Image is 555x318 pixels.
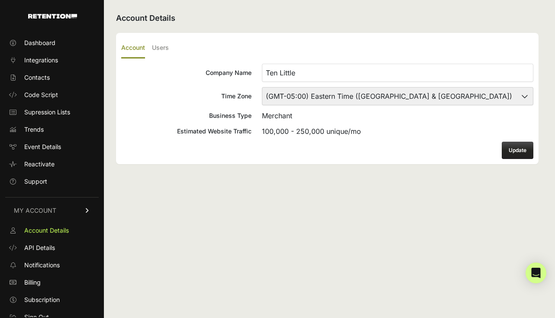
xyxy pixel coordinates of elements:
[5,140,99,154] a: Event Details
[262,87,533,105] select: Time Zone
[24,39,55,47] span: Dashboard
[5,105,99,119] a: Supression Lists
[262,64,533,82] input: Company Name
[28,14,77,19] img: Retention.com
[121,38,145,58] label: Account
[526,263,546,283] div: Open Intercom Messenger
[24,261,60,269] span: Notifications
[24,243,55,252] span: API Details
[121,92,252,101] div: Time Zone
[262,126,533,136] div: 100,000 - 250,000 unique/mo
[24,125,44,134] span: Trends
[5,157,99,171] a: Reactivate
[24,177,47,186] span: Support
[5,123,99,136] a: Trends
[24,143,61,151] span: Event Details
[5,224,99,237] a: Account Details
[5,197,99,224] a: MY ACCOUNT
[5,293,99,307] a: Subscription
[24,278,41,287] span: Billing
[5,241,99,255] a: API Details
[121,127,252,136] div: Estimated Website Traffic
[24,108,70,117] span: Supression Lists
[5,53,99,67] a: Integrations
[121,68,252,77] div: Company Name
[5,71,99,84] a: Contacts
[24,295,60,304] span: Subscription
[121,111,252,120] div: Business Type
[24,160,55,169] span: Reactivate
[5,36,99,50] a: Dashboard
[262,110,533,121] div: Merchant
[5,88,99,102] a: Code Script
[24,56,58,65] span: Integrations
[116,12,539,24] h2: Account Details
[5,175,99,188] a: Support
[14,206,56,215] span: MY ACCOUNT
[24,91,58,99] span: Code Script
[5,258,99,272] a: Notifications
[24,226,69,235] span: Account Details
[152,38,169,58] label: Users
[5,276,99,289] a: Billing
[502,142,533,159] button: Update
[24,73,50,82] span: Contacts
